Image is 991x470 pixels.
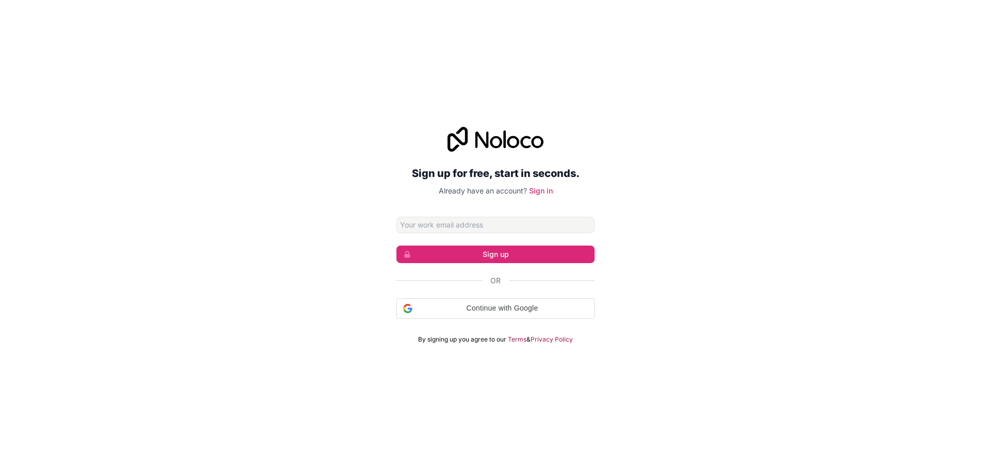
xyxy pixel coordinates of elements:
[531,335,573,344] a: Privacy Policy
[396,246,595,263] button: Sign up
[490,275,501,286] span: Or
[417,303,588,314] span: Continue with Google
[508,335,526,344] a: Terms
[439,186,527,195] span: Already have an account?
[396,298,595,319] div: Continue with Google
[396,164,595,183] h2: Sign up for free, start in seconds.
[526,335,531,344] span: &
[396,217,595,233] input: Email address
[529,186,553,195] a: Sign in
[418,335,506,344] span: By signing up you agree to our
